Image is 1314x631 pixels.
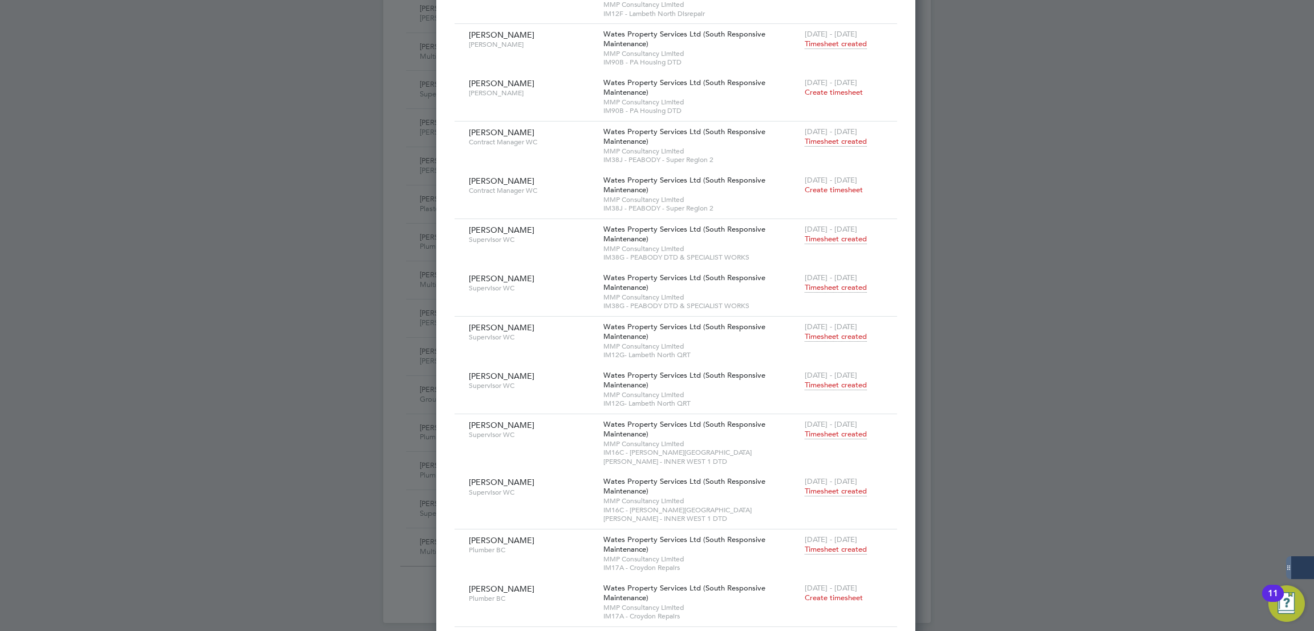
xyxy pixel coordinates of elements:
[603,253,799,262] span: IM38G - PEABODY DTD & SPECIALIST WORKS
[469,594,595,603] span: Plumber BC
[805,136,867,147] span: Timesheet created
[603,78,765,97] span: Wates Property Services Ltd (South Responsive Maintenance)
[603,342,799,351] span: MMP Consultancy Limited
[805,370,857,380] span: [DATE] - [DATE]
[469,381,595,390] span: Supervisor WC
[603,175,765,195] span: Wates Property Services Ltd (South Responsive Maintenance)
[603,612,799,621] span: IM17A - Croydon Repairs
[805,331,867,342] span: Timesheet created
[469,371,534,381] span: [PERSON_NAME]
[469,322,534,333] span: [PERSON_NAME]
[805,429,867,439] span: Timesheet created
[469,176,534,186] span: [PERSON_NAME]
[805,322,857,331] span: [DATE] - [DATE]
[805,593,863,602] span: Create timesheet
[805,78,857,87] span: [DATE] - [DATE]
[805,486,867,496] span: Timesheet created
[603,390,799,399] span: MMP Consultancy Limited
[1268,585,1305,622] button: Open Resource Center, 11 new notifications
[469,186,595,195] span: Contract Manager WC
[603,322,765,341] span: Wates Property Services Ltd (South Responsive Maintenance)
[603,535,765,554] span: Wates Property Services Ltd (South Responsive Maintenance)
[805,175,857,185] span: [DATE] - [DATE]
[603,603,799,612] span: MMP Consultancy Limited
[603,563,799,572] span: IM17A - Croydon Repairs
[1268,593,1278,608] div: 11
[603,98,799,107] span: MMP Consultancy Limited
[469,235,595,244] span: Supervisor WC
[805,535,857,544] span: [DATE] - [DATE]
[469,584,534,594] span: [PERSON_NAME]
[805,380,867,390] span: Timesheet created
[603,476,765,496] span: Wates Property Services Ltd (South Responsive Maintenance)
[469,488,595,497] span: Supervisor WC
[603,439,799,448] span: MMP Consultancy Limited
[603,583,765,602] span: Wates Property Services Ltd (South Responsive Maintenance)
[603,127,765,146] span: Wates Property Services Ltd (South Responsive Maintenance)
[469,40,595,49] span: [PERSON_NAME]
[805,224,857,234] span: [DATE] - [DATE]
[603,106,799,115] span: IM90B - PA Housing DTD
[469,430,595,439] span: Supervisor WC
[469,477,534,487] span: [PERSON_NAME]
[805,234,867,244] span: Timesheet created
[805,476,857,486] span: [DATE] - [DATE]
[603,293,799,302] span: MMP Consultancy Limited
[805,127,857,136] span: [DATE] - [DATE]
[603,9,799,18] span: IM12F - Lambeth North Disrepair
[603,273,765,292] span: Wates Property Services Ltd (South Responsive Maintenance)
[603,29,765,48] span: Wates Property Services Ltd (South Responsive Maintenance)
[603,195,799,204] span: MMP Consultancy Limited
[469,545,595,555] span: Plumber BC
[603,58,799,67] span: IM90B - PA Housing DTD
[469,88,595,98] span: [PERSON_NAME]
[603,49,799,58] span: MMP Consultancy Limited
[469,273,534,284] span: [PERSON_NAME]
[805,583,857,593] span: [DATE] - [DATE]
[603,419,765,439] span: Wates Property Services Ltd (South Responsive Maintenance)
[469,284,595,293] span: Supervisor WC
[603,224,765,244] span: Wates Property Services Ltd (South Responsive Maintenance)
[469,78,534,88] span: [PERSON_NAME]
[603,399,799,408] span: IM12G- Lambeth North QRT
[603,147,799,156] span: MMP Consultancy Limited
[603,370,765,390] span: Wates Property Services Ltd (South Responsive Maintenance)
[469,420,534,430] span: [PERSON_NAME]
[603,505,799,523] span: IM16C - [PERSON_NAME][GEOGRAPHIC_DATA][PERSON_NAME] - INNER WEST 1 DTD
[805,544,867,555] span: Timesheet created
[603,301,799,310] span: IM38G - PEABODY DTD & SPECIALIST WORKS
[805,282,867,293] span: Timesheet created
[469,30,534,40] span: [PERSON_NAME]
[805,185,863,195] span: Create timesheet
[805,87,863,97] span: Create timesheet
[469,333,595,342] span: Supervisor WC
[603,244,799,253] span: MMP Consultancy Limited
[603,204,799,213] span: IM38J - PEABODY - Super Region 2
[805,29,857,39] span: [DATE] - [DATE]
[603,555,799,564] span: MMP Consultancy Limited
[469,535,534,545] span: [PERSON_NAME]
[603,496,799,505] span: MMP Consultancy Limited
[469,137,595,147] span: Contract Manager WC
[603,155,799,164] span: IM38J - PEABODY - Super Region 2
[603,448,799,466] span: IM16C - [PERSON_NAME][GEOGRAPHIC_DATA][PERSON_NAME] - INNER WEST 1 DTD
[469,127,534,137] span: [PERSON_NAME]
[805,419,857,429] span: [DATE] - [DATE]
[469,225,534,235] span: [PERSON_NAME]
[805,39,867,49] span: Timesheet created
[603,350,799,359] span: IM12G- Lambeth North QRT
[805,273,857,282] span: [DATE] - [DATE]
